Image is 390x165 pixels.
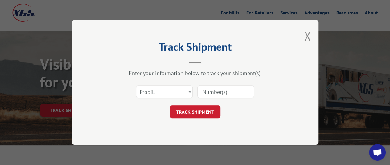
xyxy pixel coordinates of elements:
[369,144,386,161] div: Open chat
[103,42,288,54] h2: Track Shipment
[304,28,311,44] button: Close modal
[197,86,254,99] input: Number(s)
[170,106,220,119] button: TRACK SHIPMENT
[103,70,288,77] div: Enter your information below to track your shipment(s).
